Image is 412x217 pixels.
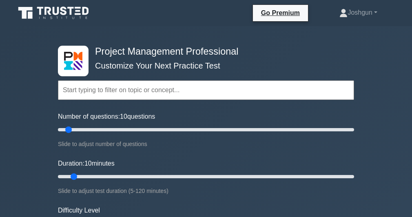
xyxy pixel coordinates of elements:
[58,186,354,196] div: Slide to adjust test duration (5-120 minutes)
[320,4,397,21] a: Joshgun
[120,113,127,120] span: 10
[58,159,115,168] label: Duration: minutes
[58,139,354,149] div: Slide to adjust number of questions
[58,80,354,100] input: Start typing to filter on topic or concept...
[84,160,92,167] span: 10
[58,112,155,122] label: Number of questions: questions
[256,8,305,18] a: Go Premium
[92,46,314,57] h4: Project Management Professional
[58,206,100,215] label: Difficulty Level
